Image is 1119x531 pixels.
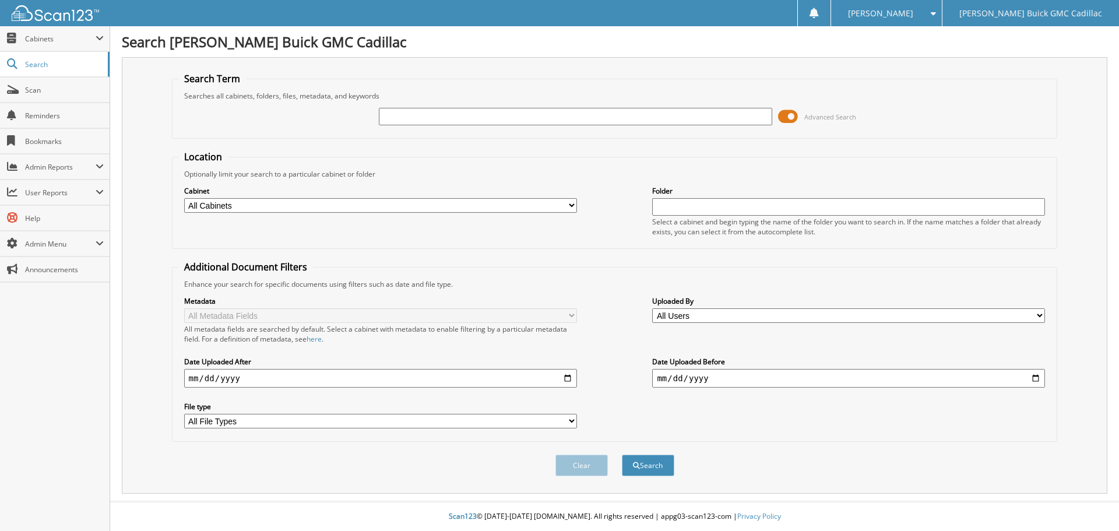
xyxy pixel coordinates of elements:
[184,186,577,196] label: Cabinet
[184,296,577,306] label: Metadata
[1061,475,1119,531] iframe: Chat Widget
[12,5,99,21] img: scan123-logo-white.svg
[184,324,577,344] div: All metadata fields are searched by default. Select a cabinet with metadata to enable filtering b...
[122,32,1107,51] h1: Search [PERSON_NAME] Buick GMC Cadillac
[307,334,322,344] a: here
[804,112,856,121] span: Advanced Search
[110,502,1119,531] div: © [DATE]-[DATE] [DOMAIN_NAME]. All rights reserved | appg03-scan123-com |
[25,111,104,121] span: Reminders
[184,402,577,412] label: File type
[959,10,1102,17] span: [PERSON_NAME] Buick GMC Cadillac
[25,34,96,44] span: Cabinets
[25,265,104,275] span: Announcements
[737,511,781,521] a: Privacy Policy
[652,186,1045,196] label: Folder
[178,150,228,163] legend: Location
[184,369,577,388] input: start
[178,279,1051,289] div: Enhance your search for specific documents using filters such as date and file type.
[555,455,608,476] button: Clear
[178,91,1051,101] div: Searches all cabinets, folders, files, metadata, and keywords
[178,169,1051,179] div: Optionally limit your search to a particular cabinet or folder
[178,261,313,273] legend: Additional Document Filters
[652,357,1045,367] label: Date Uploaded Before
[652,369,1045,388] input: end
[25,188,96,198] span: User Reports
[25,59,102,69] span: Search
[184,357,577,367] label: Date Uploaded After
[449,511,477,521] span: Scan123
[652,217,1045,237] div: Select a cabinet and begin typing the name of the folder you want to search in. If the name match...
[622,455,674,476] button: Search
[25,239,96,249] span: Admin Menu
[25,85,104,95] span: Scan
[848,10,913,17] span: [PERSON_NAME]
[25,213,104,223] span: Help
[178,72,246,85] legend: Search Term
[25,136,104,146] span: Bookmarks
[652,296,1045,306] label: Uploaded By
[25,162,96,172] span: Admin Reports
